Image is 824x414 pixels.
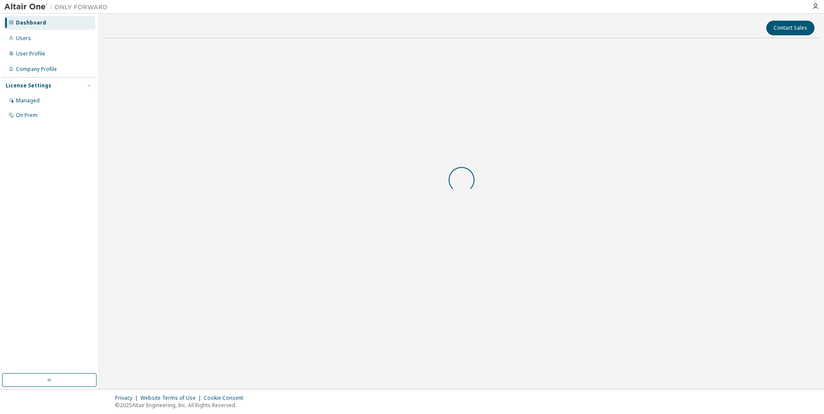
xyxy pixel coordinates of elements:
button: Contact Sales [766,21,815,35]
div: License Settings [6,82,51,89]
div: On Prem [16,112,37,119]
div: Managed [16,97,40,104]
div: Users [16,35,31,42]
div: Company Profile [16,66,57,73]
div: Dashboard [16,19,46,26]
img: Altair One [4,3,112,11]
div: User Profile [16,50,45,57]
div: Privacy [115,395,140,402]
div: Cookie Consent [204,395,248,402]
p: © 2025 Altair Engineering, Inc. All Rights Reserved. [115,402,248,409]
div: Website Terms of Use [140,395,204,402]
